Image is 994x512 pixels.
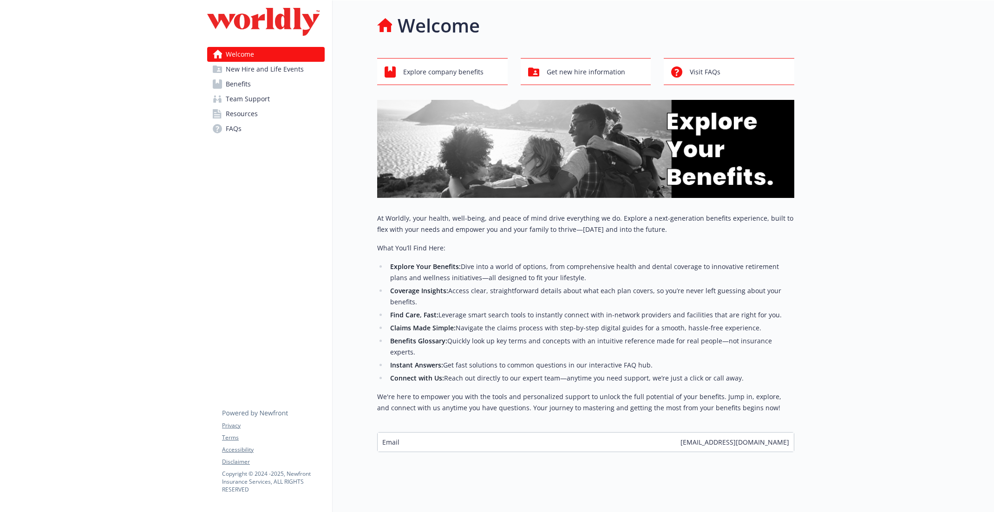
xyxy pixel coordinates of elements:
span: Email [382,437,399,447]
button: Visit FAQs [664,58,794,85]
a: Privacy [222,421,324,430]
button: Get new hire information [521,58,651,85]
a: Team Support [207,92,325,106]
a: Welcome [207,47,325,62]
strong: Coverage Insights: [390,286,448,295]
li: Reach out directly to our expert team—anytime you need support, we’re just a click or call away. [387,373,794,384]
strong: Connect with Us: [390,374,444,382]
li: Dive into a world of options, from comprehensive health and dental coverage to innovative retirem... [387,261,794,283]
strong: Claims Made Simple: [390,323,456,332]
a: FAQs [207,121,325,136]
span: Visit FAQs [690,63,720,81]
p: Copyright © 2024 - 2025 , Newfront Insurance Services, ALL RIGHTS RESERVED [222,470,324,493]
a: Benefits [207,77,325,92]
button: Explore company benefits [377,58,508,85]
strong: Instant Answers: [390,361,443,369]
li: Navigate the claims process with step-by-step digital guides for a smooth, hassle-free experience. [387,322,794,334]
span: FAQs [226,121,242,136]
strong: Benefits Glossary: [390,336,447,345]
span: Resources [226,106,258,121]
h1: Welcome [398,12,480,39]
li: Leverage smart search tools to instantly connect with in-network providers and facilities that ar... [387,309,794,321]
span: Benefits [226,77,251,92]
span: [EMAIL_ADDRESS][DOMAIN_NAME] [680,437,789,447]
li: Get fast solutions to common questions in our interactive FAQ hub. [387,360,794,371]
a: Accessibility [222,446,324,454]
span: Welcome [226,47,254,62]
p: What You’ll Find Here: [377,243,794,254]
strong: Explore Your Benefits: [390,262,461,271]
a: Resources [207,106,325,121]
strong: Find Care, Fast: [390,310,438,319]
p: At Worldly, your health, well-being, and peace of mind drive everything we do. Explore a next-gen... [377,213,794,235]
img: overview page banner [377,100,794,198]
span: Get new hire information [547,63,625,81]
a: New Hire and Life Events [207,62,325,77]
a: Disclaimer [222,458,324,466]
a: Terms [222,433,324,442]
span: New Hire and Life Events [226,62,304,77]
span: Team Support [226,92,270,106]
li: Access clear, straightforward details about what each plan covers, so you’re never left guessing ... [387,285,794,308]
p: We're here to empower you with the tools and personalized support to unlock the full potential of... [377,391,794,414]
span: Explore company benefits [403,63,484,81]
li: Quickly look up key terms and concepts with an intuitive reference made for real people—not insur... [387,335,794,358]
